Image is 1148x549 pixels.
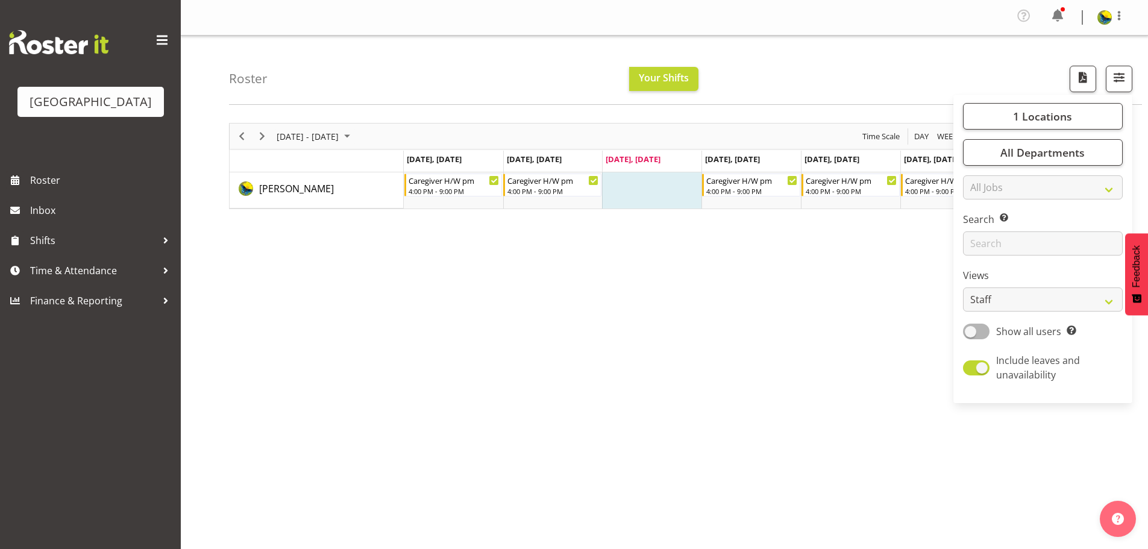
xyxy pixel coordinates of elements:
button: Timeline Week [935,129,960,144]
span: Show all users [996,325,1061,338]
span: Time & Attendance [30,262,157,280]
div: Caregiver H/W pm [706,174,797,186]
span: Week [936,129,959,144]
div: Caregiver H/W pm [507,174,598,186]
span: Shifts [30,231,157,249]
button: Your Shifts [629,67,698,91]
h4: Roster [229,72,268,86]
div: 4:00 PM - 9:00 PM [507,186,598,196]
button: Previous [234,129,250,144]
span: Roster [30,171,175,189]
div: [GEOGRAPHIC_DATA] [30,93,152,111]
span: Finance & Reporting [30,292,157,310]
div: Timeline Week of September 10, 2025 [229,123,1100,209]
div: 4:00 PM - 9:00 PM [905,186,996,196]
button: Feedback - Show survey [1125,233,1148,315]
div: Caregiver H/W pm [409,174,500,186]
label: Views [963,268,1123,283]
div: 4:00 PM - 9:00 PM [409,186,500,196]
button: All Departments [963,139,1123,166]
span: All Departments [1000,145,1085,160]
span: [PERSON_NAME] [259,182,334,195]
div: Previous [231,124,252,149]
div: Gemma Hall"s event - Caregiver H/W pm Begin From Friday, September 12, 2025 at 4:00:00 PM GMT+12:... [801,174,900,196]
button: Next [254,129,271,144]
span: [DATE], [DATE] [904,154,959,165]
div: Next [252,124,272,149]
button: Download a PDF of the roster according to the set date range. [1070,66,1096,92]
img: gemma-hall22491374b5f274993ff8414464fec47f.png [1097,10,1112,25]
span: [DATE], [DATE] [407,154,462,165]
button: Timeline Day [912,129,931,144]
button: September 08 - 14, 2025 [275,129,356,144]
div: Gemma Hall"s event - Caregiver H/W pm Begin From Thursday, September 11, 2025 at 4:00:00 PM GMT+1... [702,174,800,196]
span: Time Scale [861,129,901,144]
span: [DATE], [DATE] [805,154,859,165]
label: Search [963,212,1123,227]
span: Your Shifts [639,71,689,84]
div: Gemma Hall"s event - Caregiver H/W pm Begin From Monday, September 8, 2025 at 4:00:00 PM GMT+12:0... [404,174,503,196]
button: Filter Shifts [1106,66,1132,92]
td: Gemma Hall resource [230,172,404,209]
table: Timeline Week of September 10, 2025 [404,172,1099,209]
span: [DATE], [DATE] [507,154,562,165]
img: help-xxl-2.png [1112,513,1124,525]
span: [DATE] - [DATE] [275,129,340,144]
span: Include leaves and unavailability [996,354,1080,381]
span: Day [913,129,930,144]
a: [PERSON_NAME] [259,181,334,196]
div: 4:00 PM - 9:00 PM [806,186,897,196]
div: Gemma Hall"s event - Caregiver H/W pm Begin From Saturday, September 13, 2025 at 4:00:00 PM GMT+1... [901,174,999,196]
span: [DATE], [DATE] [606,154,660,165]
div: Caregiver H/W pm [905,174,996,186]
div: Caregiver H/W pm [806,174,897,186]
span: Feedback [1131,245,1142,287]
button: Time Scale [861,129,902,144]
div: 4:00 PM - 9:00 PM [706,186,797,196]
div: Gemma Hall"s event - Caregiver H/W pm Begin From Tuesday, September 9, 2025 at 4:00:00 PM GMT+12:... [503,174,601,196]
img: Rosterit website logo [9,30,108,54]
span: [DATE], [DATE] [705,154,760,165]
input: Search [963,231,1123,256]
span: Inbox [30,201,175,219]
span: 1 Locations [1013,109,1072,124]
button: 1 Locations [963,103,1123,130]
